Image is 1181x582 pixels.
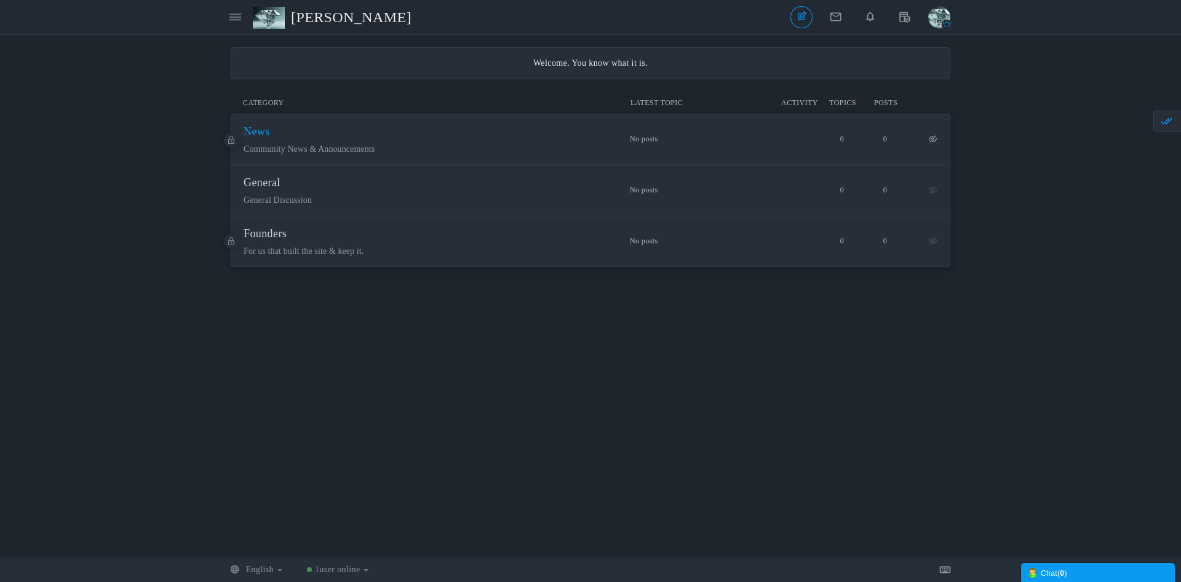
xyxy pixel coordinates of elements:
[244,128,270,137] a: News
[244,230,287,239] a: Founders
[928,6,950,28] img: crop_-2.jpg
[1060,569,1064,578] strong: 0
[630,237,821,246] i: No posts
[244,179,280,188] a: General
[630,186,821,195] i: No posts
[291,3,421,31] span: [PERSON_NAME]
[883,186,887,194] span: 0
[821,98,864,108] li: Topics
[253,3,421,31] a: [PERSON_NAME]
[253,7,291,29] img: icon.jpg
[244,125,270,138] span: News
[244,57,937,69] div: Welcome. You know what it is.
[840,237,844,245] span: 0
[883,135,887,143] span: 0
[319,565,360,574] span: user online
[244,176,280,189] span: General
[243,98,606,108] li: Category
[840,186,844,194] span: 0
[840,135,844,143] span: 0
[778,98,821,108] span: Activity
[864,98,907,108] li: Posts
[883,237,887,245] span: 0
[1027,566,1169,579] div: Chat
[244,227,287,240] span: Founders
[245,565,274,574] span: English
[630,135,821,144] i: No posts
[630,98,683,107] span: Latest Topic
[1057,569,1067,578] span: ( )
[307,565,368,574] a: 1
